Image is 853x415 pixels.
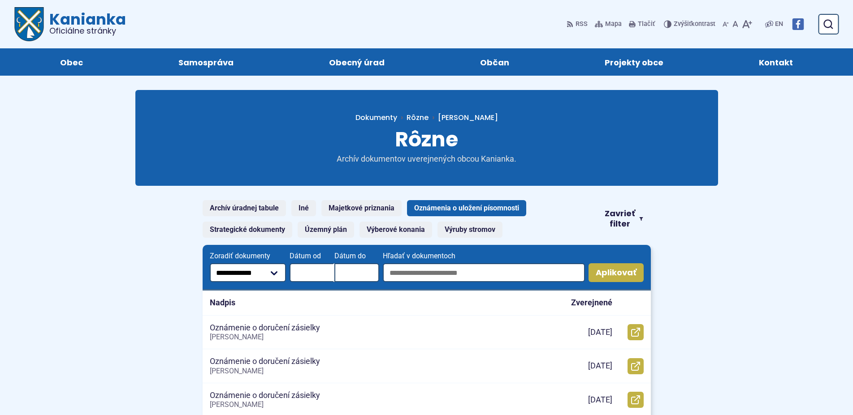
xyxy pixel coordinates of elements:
a: Samospráva [140,48,273,76]
span: Samospráva [178,48,234,76]
a: Obecný úrad [290,48,424,76]
a: Projekty obce [566,48,702,76]
span: kontrast [674,21,715,28]
span: Projekty obce [605,48,663,76]
a: Občan [442,48,548,76]
span: Zavrieť filter [604,209,636,229]
select: Zoradiť dokumenty [210,263,286,282]
span: Oficiálne stránky [49,27,126,35]
span: Obecný úrad [329,48,385,76]
a: Archív úradnej tabule [203,200,286,216]
a: Rôzne [407,112,429,123]
span: [PERSON_NAME] [210,400,264,409]
p: Oznámenie o doručení zásielky [210,356,320,367]
span: Tlačiť [638,21,655,28]
span: Dátum od [290,252,334,260]
span: Obec [60,48,83,76]
a: Výruby stromov [437,222,502,238]
a: Iné [291,200,316,216]
span: Občan [480,48,509,76]
button: Zavrieť filter [597,209,650,229]
span: [PERSON_NAME] [210,333,264,341]
a: Výberové konania [359,222,432,238]
a: Logo Kanianka, prejsť na domovskú stránku. [14,7,126,41]
img: Prejsť na Facebook stránku [792,18,804,30]
button: Zmenšiť veľkosť písma [721,15,731,34]
p: Oznámenie o doručení zásielky [210,323,320,333]
p: Archív dokumentov uverejnených obcou Kanianka. [319,154,534,164]
p: [DATE] [588,327,612,338]
span: [PERSON_NAME] [438,112,498,123]
p: [DATE] [588,395,612,405]
img: Prejsť na domovskú stránku [14,7,44,41]
span: Kontakt [759,48,793,76]
a: Mapa [593,15,624,34]
p: Nadpis [210,298,235,308]
input: Dátum od [290,263,334,282]
a: [PERSON_NAME] [429,112,498,123]
a: Dokumenty [355,112,407,123]
p: Oznámenie o doručení zásielky [210,390,320,401]
span: EN [775,19,783,30]
input: Dátum do [334,263,379,282]
span: [PERSON_NAME] [210,367,264,375]
a: Majetkové priznania [321,200,402,216]
span: Dokumenty [355,112,397,123]
button: Aplikovať [589,263,644,282]
a: EN [773,19,785,30]
span: Rôzne [395,125,458,154]
a: Obec [22,48,122,76]
span: Zoradiť dokumenty [210,252,286,260]
a: Oznámenia o uložení písomnosti [407,200,526,216]
a: RSS [567,15,589,34]
a: Strategické dokumenty [203,222,292,238]
button: Tlačiť [627,15,657,34]
span: Hľadať v dokumentoch [383,252,585,260]
span: Dátum do [334,252,379,260]
button: Nastaviť pôvodnú veľkosť písma [731,15,740,34]
span: RSS [576,19,588,30]
p: Zverejnené [571,298,612,308]
button: Zvýšiťkontrast [664,15,717,34]
span: Kanianka [44,12,126,35]
span: Mapa [605,19,622,30]
span: Zvýšiť [674,20,691,28]
p: [DATE] [588,361,612,371]
input: Hľadať v dokumentoch [383,263,585,282]
a: Územný plán [298,222,354,238]
a: Kontakt [720,48,831,76]
button: Zväčšiť veľkosť písma [740,15,754,34]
